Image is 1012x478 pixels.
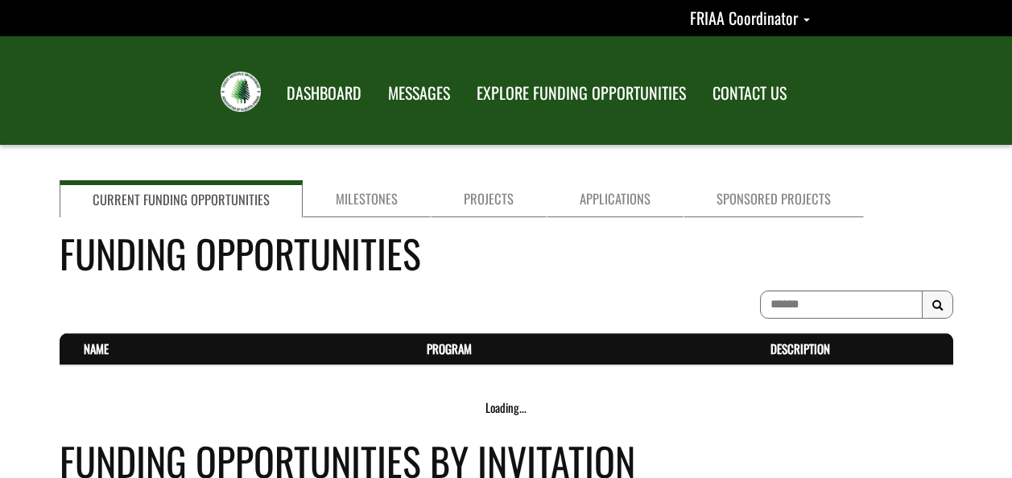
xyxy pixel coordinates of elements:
a: Name [84,340,109,357]
input: To search on partial text, use the asterisk (*) wildcard character. [760,291,923,319]
a: DASHBOARD [275,73,374,113]
span: FRIAA Coordinator [690,6,798,30]
a: Milestones [303,180,431,217]
a: MESSAGES [376,73,462,113]
h4: Funding Opportunities [60,225,953,282]
a: FRIAA Coordinator [690,6,810,30]
button: Search Results [922,291,953,319]
a: Description [770,340,830,357]
img: FRIAA Submissions Portal [221,72,261,112]
a: Program [427,340,472,357]
div: Loading... [60,399,953,416]
nav: Main Navigation [272,68,799,113]
a: Projects [431,180,547,217]
a: Applications [547,180,684,217]
a: Sponsored Projects [684,180,864,217]
a: Current Funding Opportunities [60,180,303,217]
a: EXPLORE FUNDING OPPORTUNITIES [465,73,698,113]
a: CONTACT US [700,73,799,113]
